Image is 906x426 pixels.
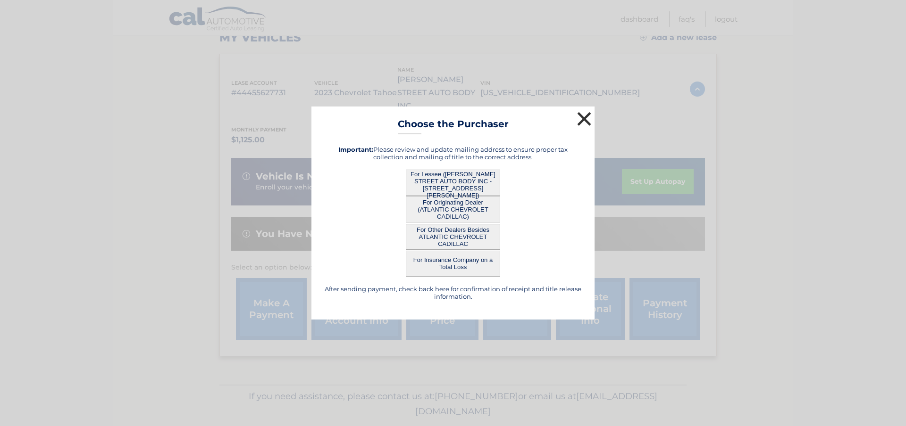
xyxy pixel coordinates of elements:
button: For Other Dealers Besides ATLANTIC CHEVROLET CADILLAC [406,224,500,250]
h5: Please review and update mailing address to ensure proper tax collection and mailing of title to ... [323,146,583,161]
button: For Insurance Company on a Total Loss [406,251,500,277]
button: For Originating Dealer (ATLANTIC CHEVROLET CADILLAC) [406,197,500,222]
button: × [575,109,594,128]
h5: After sending payment, check back here for confirmation of receipt and title release information. [323,285,583,300]
button: For Lessee ([PERSON_NAME] STREET AUTO BODY INC - [STREET_ADDRESS][PERSON_NAME]) [406,170,500,196]
h3: Choose the Purchaser [398,118,509,135]
strong: Important: [338,146,373,153]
